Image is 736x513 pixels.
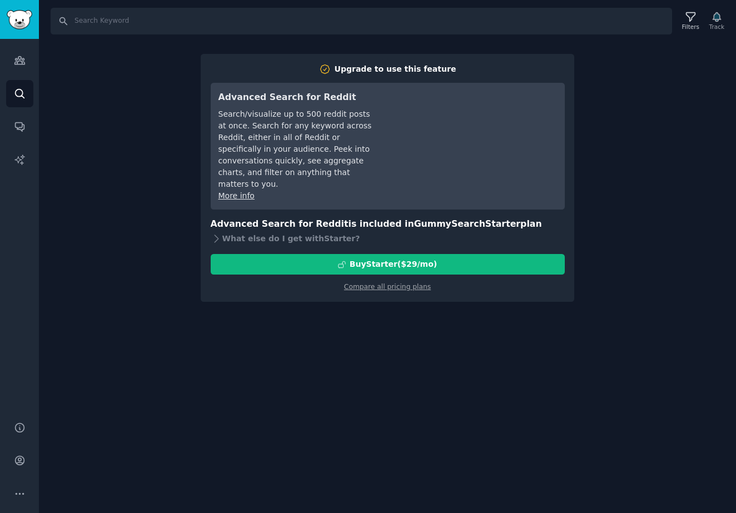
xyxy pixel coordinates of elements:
div: Filters [682,23,699,31]
div: Search/visualize up to 500 reddit posts at once. Search for any keyword across Reddit, either in ... [218,108,375,190]
iframe: YouTube video player [390,91,557,174]
div: What else do I get with Starter ? [211,231,565,246]
a: More info [218,191,255,200]
a: Compare all pricing plans [344,283,431,291]
h3: Advanced Search for Reddit is included in plan [211,217,565,231]
div: Upgrade to use this feature [335,63,456,75]
img: GummySearch logo [7,10,32,29]
div: Buy Starter ($ 29 /mo ) [350,258,437,270]
span: GummySearch Starter [414,218,520,229]
input: Search Keyword [51,8,672,34]
button: BuyStarter($29/mo) [211,254,565,275]
h3: Advanced Search for Reddit [218,91,375,104]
